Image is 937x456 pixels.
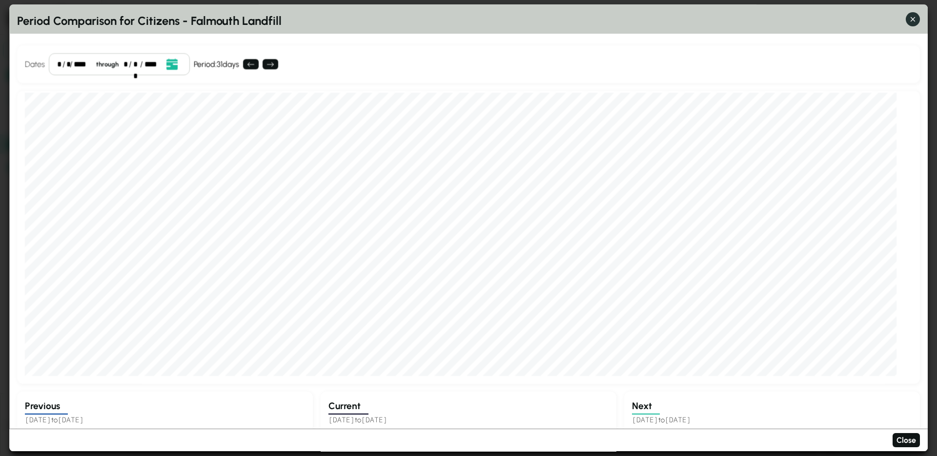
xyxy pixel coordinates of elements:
[665,415,691,424] span: [DATE]
[25,415,51,424] span: [DATE]
[140,59,143,70] div: /
[124,59,128,70] div: month,
[92,60,122,69] div: through
[66,59,68,70] div: day,
[17,12,920,30] h2: Period Comparison for Citizens - Falmouth Landfill
[62,59,65,70] div: /
[57,59,61,70] div: month,
[893,434,920,448] button: Close
[632,400,660,415] h3: Next
[194,59,239,70] div: Period: 31 days
[25,400,68,415] h3: Previous
[129,59,132,70] div: /
[328,415,609,426] h5: to
[163,58,182,71] button: Open date picker
[133,59,139,70] div: day,
[144,59,162,70] div: year,
[361,415,387,424] span: [DATE]
[74,59,91,70] div: year,
[632,415,912,426] h5: to
[25,59,45,70] h4: Dates
[632,415,658,424] span: [DATE]
[328,415,355,424] span: [DATE]
[70,59,73,70] div: /
[58,415,84,424] span: [DATE]
[328,400,368,415] h3: Current
[25,415,305,426] h5: to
